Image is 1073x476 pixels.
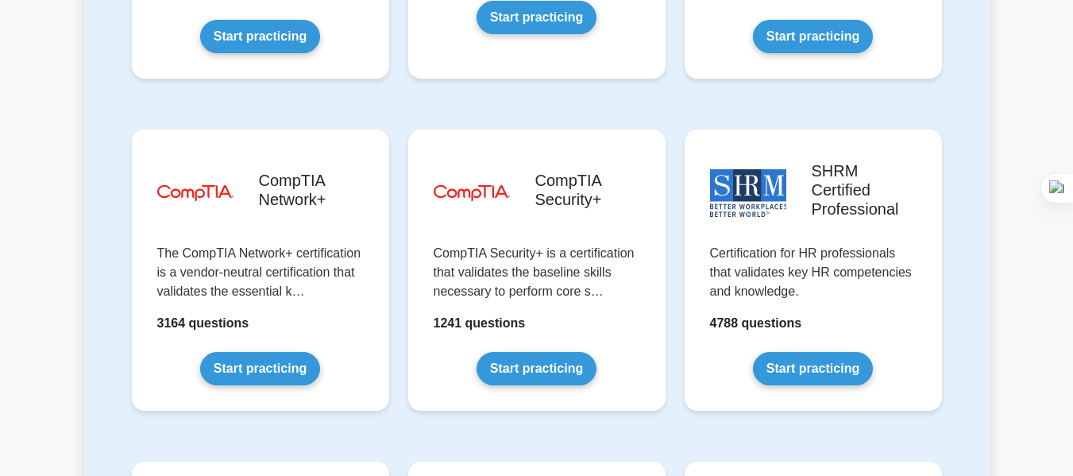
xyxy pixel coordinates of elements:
[753,20,873,53] a: Start practicing
[200,352,320,385] a: Start practicing
[477,352,596,385] a: Start practicing
[753,352,873,385] a: Start practicing
[477,1,596,34] a: Start practicing
[200,20,320,53] a: Start practicing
